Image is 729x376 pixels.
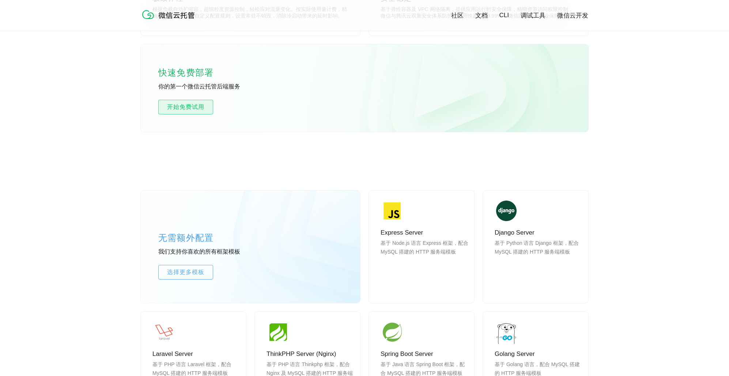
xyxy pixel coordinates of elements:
[141,7,199,22] img: 微信云托管
[495,228,582,237] p: Django Server
[158,65,231,80] p: 快速免费部署
[381,350,468,358] p: Spring Boot Server
[158,83,268,91] p: 你的第一个微信云托管后端服务
[475,11,488,20] a: 文档
[557,11,588,20] a: 微信云开发
[495,239,582,274] p: 基于 Python 语言 Django 框架，配合 MySQL 搭建的 HTTP 服务端模板
[495,350,582,358] p: Golang Server
[381,228,468,237] p: Express Server
[152,350,240,358] p: Laravel Server
[521,11,545,20] a: 调试工具
[381,239,468,274] p: 基于 Node.js 语言 Express 框架，配合 MySQL 搭建的 HTTP 服务端模板
[158,231,268,245] p: 无需额外配置
[499,12,509,19] a: CLI
[159,103,213,111] span: 开始免费试用
[141,17,199,23] a: 微信云托管
[267,350,354,358] p: ThinkPHP Server (Nginx)
[158,248,268,256] p: 我们支持你喜欢的所有框架模板
[451,11,464,20] a: 社区
[159,268,213,277] span: 选择更多模板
